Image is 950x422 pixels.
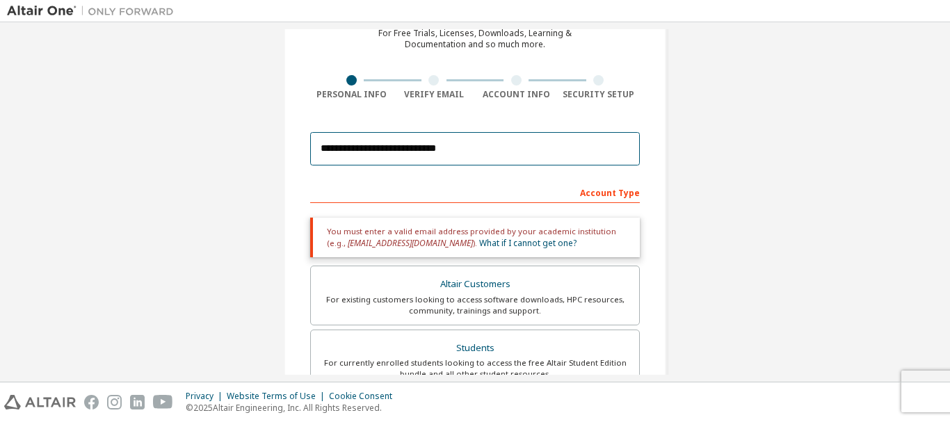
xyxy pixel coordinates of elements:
[558,89,641,100] div: Security Setup
[227,391,329,402] div: Website Terms of Use
[310,218,640,257] div: You must enter a valid email address provided by your academic institution (e.g., ).
[329,391,401,402] div: Cookie Consent
[319,294,631,316] div: For existing customers looking to access software downloads, HPC resources, community, trainings ...
[84,395,99,409] img: facebook.svg
[393,89,476,100] div: Verify Email
[348,237,473,249] span: [EMAIL_ADDRESS][DOMAIN_NAME]
[186,402,401,414] p: © 2025 Altair Engineering, Inc. All Rights Reserved.
[319,339,631,358] div: Students
[4,395,76,409] img: altair_logo.svg
[107,395,122,409] img: instagram.svg
[310,89,393,100] div: Personal Info
[479,237,577,249] a: What if I cannot get one?
[153,395,173,409] img: youtube.svg
[319,275,631,294] div: Altair Customers
[475,89,558,100] div: Account Info
[378,28,572,50] div: For Free Trials, Licenses, Downloads, Learning & Documentation and so much more.
[186,391,227,402] div: Privacy
[130,395,145,409] img: linkedin.svg
[7,4,181,18] img: Altair One
[310,181,640,203] div: Account Type
[319,357,631,380] div: For currently enrolled students looking to access the free Altair Student Edition bundle and all ...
